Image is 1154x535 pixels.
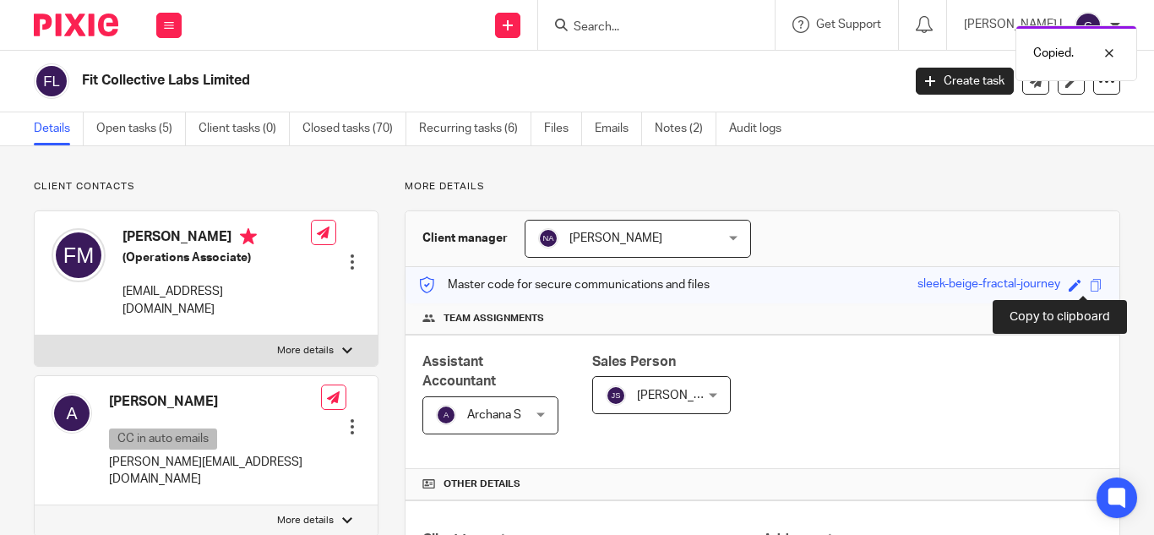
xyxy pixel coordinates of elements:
[96,112,186,145] a: Open tasks (5)
[467,409,521,421] span: Archana S
[240,228,257,245] i: Primary
[637,390,730,401] span: [PERSON_NAME]
[34,112,84,145] a: Details
[418,276,710,293] p: Master code for secure communications and files
[122,283,311,318] p: [EMAIL_ADDRESS][DOMAIN_NAME]
[122,228,311,249] h4: [PERSON_NAME]
[82,72,729,90] h2: Fit Collective Labs Limited
[917,276,1060,295] div: sleek-beige-fractal-journey
[569,232,662,244] span: [PERSON_NAME]
[444,478,520,491] span: Other details
[277,344,334,358] p: More details
[916,68,1014,95] a: Create task
[572,20,724,35] input: Search
[109,393,321,411] h4: [PERSON_NAME]
[122,249,311,266] h5: (Operations Associate)
[729,112,794,145] a: Audit logs
[52,228,106,282] img: svg%3E
[1033,45,1074,62] p: Copied.
[595,112,642,145] a: Emails
[544,112,582,145] a: Files
[436,405,456,425] img: svg%3E
[34,14,118,36] img: Pixie
[538,228,558,248] img: svg%3E
[52,393,92,434] img: svg%3E
[419,112,531,145] a: Recurring tasks (6)
[109,429,217,450] p: CC in auto emails
[34,180,378,194] p: Client contacts
[199,112,290,145] a: Client tasks (0)
[422,230,508,247] h3: Client manager
[422,355,496,388] span: Assistant Accountant
[592,355,676,368] span: Sales Person
[277,514,334,527] p: More details
[655,112,716,145] a: Notes (2)
[109,454,321,489] p: [PERSON_NAME][EMAIL_ADDRESS][DOMAIN_NAME]
[1075,12,1102,39] img: svg%3E
[405,180,1120,194] p: More details
[302,112,406,145] a: Closed tasks (70)
[444,312,544,325] span: Team assignments
[606,385,626,406] img: svg%3E
[34,63,69,99] img: svg%3E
